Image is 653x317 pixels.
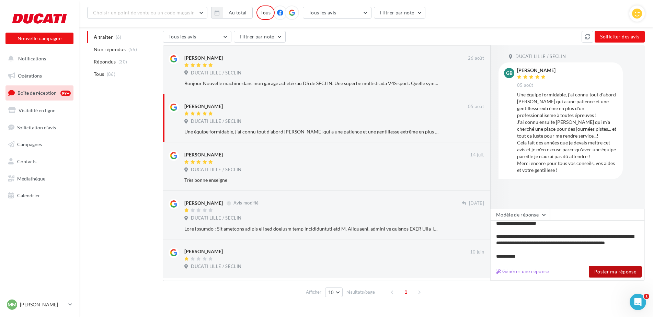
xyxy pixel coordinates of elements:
span: 05 août [468,104,484,110]
span: Notifications [18,56,46,61]
span: 14 juil. [470,152,484,158]
button: Au total [211,7,253,19]
div: [PERSON_NAME] [184,55,223,61]
span: DUCATI LILLE / SECLIN [191,70,241,76]
p: [PERSON_NAME] [20,301,66,308]
button: Tous les avis [303,7,371,19]
span: DUCATI LILLE / SECLIN [191,215,241,221]
span: Choisir un point de vente ou un code magasin [93,10,195,15]
button: Générer une réponse [493,267,552,275]
div: [PERSON_NAME] [184,151,223,158]
a: Calendrier [4,188,75,203]
a: Contacts [4,154,75,169]
span: Afficher [306,289,321,295]
span: Avis modifié [233,200,259,206]
span: Tous les avis [309,10,336,15]
button: Poster ma réponse [589,266,642,278]
span: DUCATI LILLE / SECLIN [191,167,241,173]
span: 05 août [517,82,533,89]
a: Sollicitation d'avis [4,120,75,135]
span: Contacts [17,158,36,164]
button: Modèle de réponse [490,209,550,221]
span: Médiathèque [17,176,45,181]
span: (56) [128,47,137,52]
a: MM [PERSON_NAME] [5,298,73,311]
a: Opérations [4,69,75,83]
div: Une équipe formidable, j'ai connu tout d'abord [PERSON_NAME] qui a une patience et une gentilless... [184,128,439,135]
div: 99+ [60,91,71,96]
span: (30) [118,59,127,64]
div: Bonjour Nouvelle machine dans mon garage achetée au DS de SECLIN. Une superbe multistrada V4S spo... [184,80,439,87]
span: résultats/page [346,289,375,295]
span: Visibilité en ligne [19,107,55,113]
button: Filtrer par note [374,7,426,19]
div: [PERSON_NAME] [184,200,223,207]
span: Tous les avis [169,34,196,39]
iframe: Intercom live chat [630,294,646,310]
button: Nouvelle campagne [5,33,73,44]
button: Filtrer par note [234,31,286,43]
span: 26 août [468,55,484,61]
button: 10 [325,287,343,297]
span: DUCATI LILLE / SECLIN [191,118,241,125]
span: Tous [94,71,104,78]
div: [PERSON_NAME] [184,103,223,110]
span: DUCATI LILLE / SECLIN [191,263,241,270]
span: Boîte de réception [18,90,57,96]
span: Non répondus [94,46,126,53]
button: Au total [223,7,253,19]
div: [PERSON_NAME] [517,68,555,73]
a: Boîte de réception99+ [4,85,75,100]
button: Choisir un point de vente ou un code magasin [87,7,207,19]
button: Notifications [4,51,72,66]
span: Répondus [94,58,116,65]
div: Tous [256,5,275,20]
span: Campagnes [17,141,42,147]
div: Très bonne enseigne [184,177,439,184]
a: Médiathèque [4,172,75,186]
button: Tous les avis [163,31,231,43]
span: GB [506,70,513,77]
span: 10 juin [470,249,484,255]
span: 1 [400,286,411,297]
span: (86) [107,71,115,77]
div: Une équipe formidable, j'ai connu tout d'abord [PERSON_NAME] qui a une patience et une gentilless... [517,91,617,174]
div: Lore ipsumdo : Sit ametcons adipis eli sed doeiusm temp incididuntutl etd M. Aliquaeni, admini ve... [184,225,439,232]
span: DUCATI LILLE / SECLIN [515,54,566,60]
span: Opérations [18,73,42,79]
button: Solliciter des avis [595,31,645,43]
span: Sollicitation d'avis [17,124,56,130]
span: MM [8,301,16,308]
div: [PERSON_NAME] [184,248,223,255]
span: 1 [644,294,649,299]
span: [DATE] [469,200,484,207]
a: Campagnes [4,137,75,152]
span: 10 [328,290,334,295]
a: Visibilité en ligne [4,103,75,118]
span: Calendrier [17,192,40,198]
